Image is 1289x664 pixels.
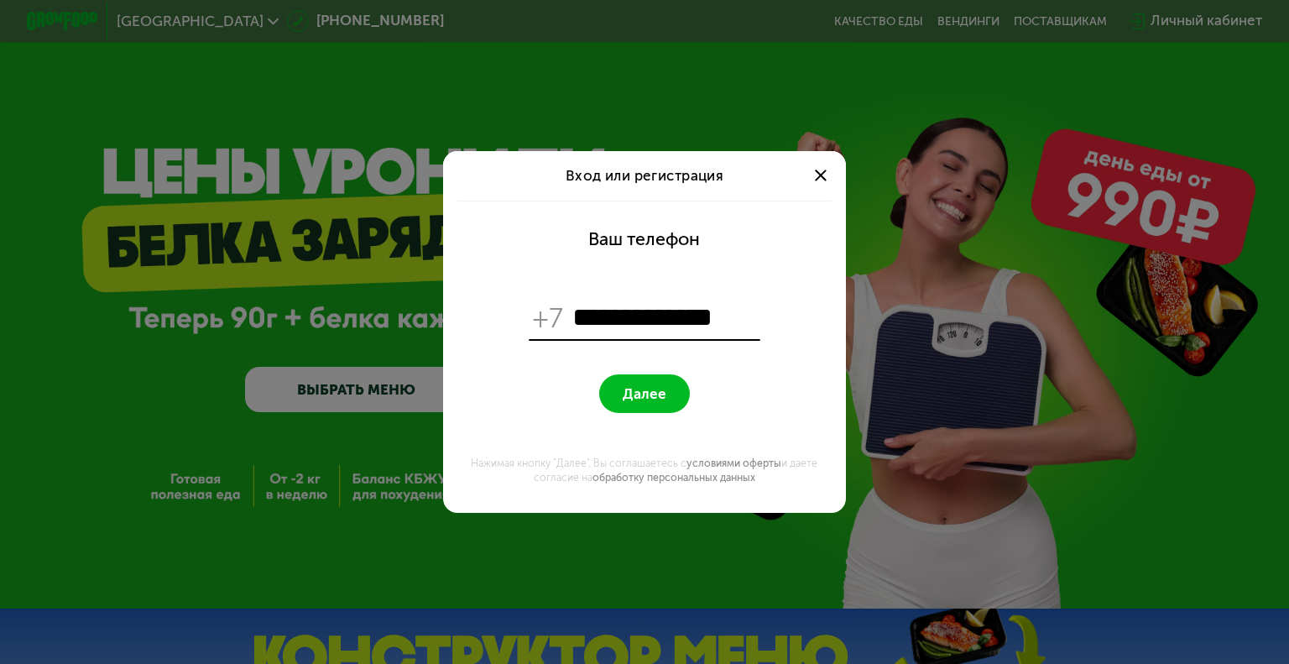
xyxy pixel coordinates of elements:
a: условиями оферты [686,457,781,469]
a: обработку персональных данных [592,471,755,484]
div: Ваш телефон [588,229,700,251]
span: Вход или регистрация [566,167,724,184]
div: Нажимая кнопку "Далее", Вы соглашаетесь с и даете согласие на [454,456,835,484]
span: +7 [533,301,565,336]
span: Далее [623,385,666,402]
button: Далее [599,374,689,413]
